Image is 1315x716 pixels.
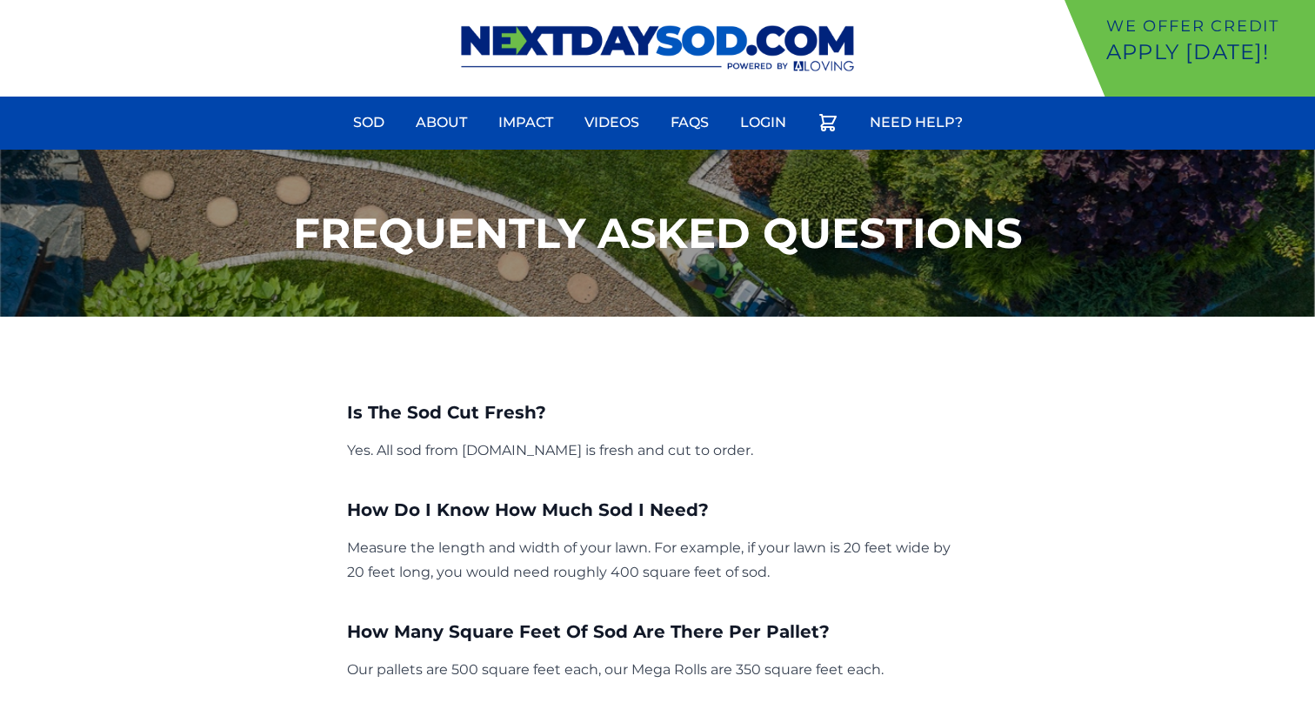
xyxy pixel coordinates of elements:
[660,102,719,144] a: FAQs
[574,102,650,144] a: Videos
[347,400,969,425] h3: Is The Sod Cut Fresh?
[730,102,797,144] a: Login
[1106,14,1308,38] p: We offer Credit
[347,599,969,644] h3: How Many Square Feet Of Sod Are There Per Pallet?
[405,102,477,144] a: About
[347,438,969,463] p: Yes. All sod from [DOMAIN_NAME] is fresh and cut to order.
[293,212,1023,254] h1: Frequently Asked Questions
[347,658,969,682] p: Our pallets are 500 square feet each, our Mega Rolls are 350 square feet each.
[488,102,564,144] a: Impact
[1106,38,1308,66] p: Apply [DATE]!
[347,536,969,585] p: Measure the length and width of your lawn. For example, if your lawn is 20 feet wide by 20 feet l...
[859,102,973,144] a: Need Help?
[343,102,395,144] a: Sod
[347,477,969,522] h3: How Do I Know How Much Sod I Need?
